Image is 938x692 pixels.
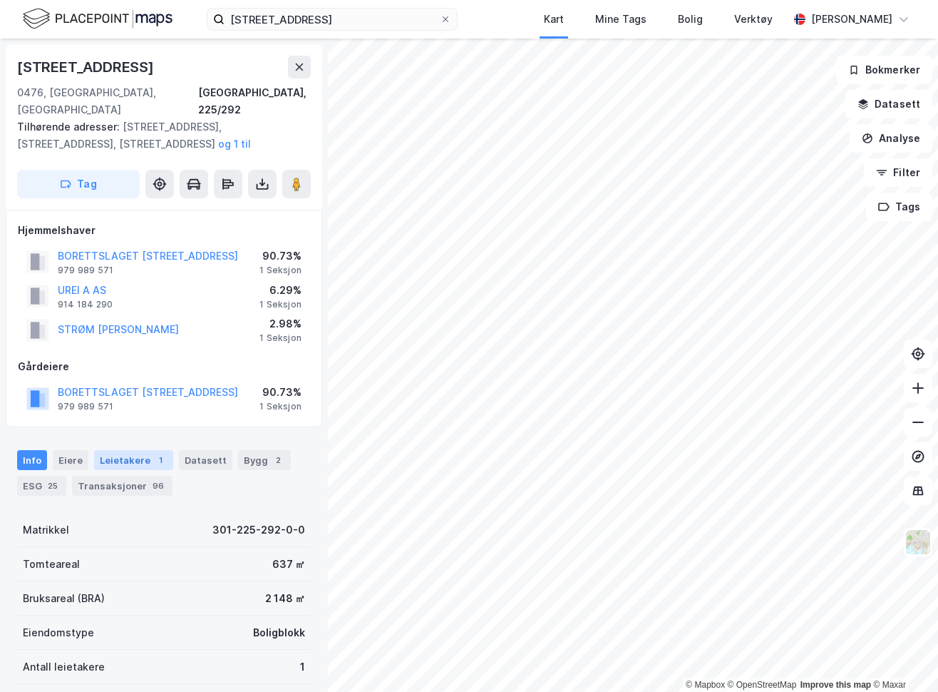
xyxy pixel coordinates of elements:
[271,453,285,467] div: 2
[23,6,172,31] img: logo.f888ab2527a4732fd821a326f86c7f29.svg
[225,9,440,30] input: Søk på adresse, matrikkel, gårdeiere, leietakere eller personer
[259,265,301,276] div: 1 Seksjon
[45,479,61,493] div: 25
[259,248,301,265] div: 90.73%
[836,56,932,84] button: Bokmerker
[153,453,167,467] div: 1
[259,401,301,412] div: 1 Seksjon
[179,450,232,470] div: Datasett
[595,11,646,28] div: Mine Tags
[17,56,157,78] div: [STREET_ADDRESS]
[259,315,301,332] div: 2.98%
[845,90,932,118] button: Datasett
[265,590,305,607] div: 2 148 ㎡
[23,624,94,641] div: Eiendomstype
[23,658,105,676] div: Antall leietakere
[18,358,310,375] div: Gårdeiere
[198,84,311,118] div: [GEOGRAPHIC_DATA], 225/292
[734,11,773,28] div: Verktøy
[17,121,123,133] span: Tilhørende adresser:
[904,529,932,556] img: Z
[94,450,173,470] div: Leietakere
[58,299,113,310] div: 914 184 290
[259,282,301,299] div: 6.29%
[811,11,892,28] div: [PERSON_NAME]
[238,450,291,470] div: Bygg
[259,384,301,401] div: 90.73%
[58,401,113,412] div: 979 989 571
[17,118,299,153] div: [STREET_ADDRESS], [STREET_ADDRESS], [STREET_ADDRESS]
[728,680,797,690] a: OpenStreetMap
[864,158,932,187] button: Filter
[253,624,305,641] div: Boligblokk
[300,658,305,676] div: 1
[17,84,198,118] div: 0476, [GEOGRAPHIC_DATA], [GEOGRAPHIC_DATA]
[800,680,871,690] a: Improve this map
[23,556,80,573] div: Tomteareal
[544,11,564,28] div: Kart
[17,476,66,496] div: ESG
[867,624,938,692] iframe: Chat Widget
[72,476,172,496] div: Transaksjoner
[18,222,310,239] div: Hjemmelshaver
[678,11,703,28] div: Bolig
[23,590,105,607] div: Bruksareal (BRA)
[850,124,932,153] button: Analyse
[23,521,69,539] div: Matrikkel
[259,299,301,310] div: 1 Seksjon
[867,624,938,692] div: Kontrollprogram for chat
[272,556,305,573] div: 637 ㎡
[212,521,305,539] div: 301-225-292-0-0
[53,450,88,470] div: Eiere
[866,193,932,221] button: Tags
[259,332,301,344] div: 1 Seksjon
[17,450,47,470] div: Info
[150,479,167,493] div: 96
[17,170,140,198] button: Tag
[686,680,725,690] a: Mapbox
[58,265,113,276] div: 979 989 571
